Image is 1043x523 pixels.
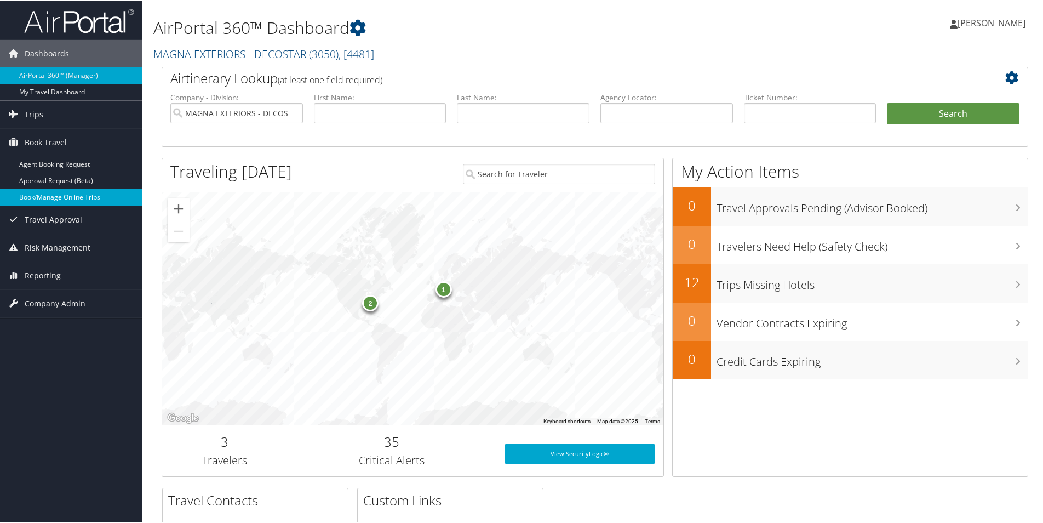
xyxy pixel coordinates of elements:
h3: Travelers Need Help (Safety Check) [717,232,1028,253]
h3: Critical Alerts [296,452,488,467]
a: MAGNA EXTERIORS - DECOSTAR [153,46,374,60]
label: First Name: [314,91,446,102]
label: Last Name: [457,91,589,102]
a: View SecurityLogic® [505,443,655,463]
h2: 12 [673,272,711,291]
label: Company - Division: [170,91,303,102]
button: Keyboard shortcuts [543,417,591,424]
h3: Travel Approvals Pending (Advisor Booked) [717,194,1028,215]
label: Ticket Number: [744,91,876,102]
h3: Vendor Contracts Expiring [717,309,1028,330]
span: , [ 4481 ] [339,46,374,60]
span: Company Admin [25,289,85,316]
h2: 0 [673,195,711,214]
span: ( 3050 ) [309,46,339,60]
img: Google [165,410,201,424]
h2: 0 [673,234,711,252]
span: (at least one field required) [278,73,382,85]
a: 0Travel Approvals Pending (Advisor Booked) [673,186,1028,225]
div: 1 [435,280,452,296]
a: 0Travelers Need Help (Safety Check) [673,225,1028,263]
h2: 3 [170,431,279,450]
input: Search for Traveler [463,163,655,183]
img: airportal-logo.png [24,7,134,33]
a: 0Vendor Contracts Expiring [673,302,1028,340]
div: 2 [362,294,379,310]
a: Open this area in Google Maps (opens a new window) [165,410,201,424]
h2: Travel Contacts [168,490,348,509]
a: 0Credit Cards Expiring [673,340,1028,378]
h1: My Action Items [673,159,1028,182]
a: [PERSON_NAME] [950,5,1036,38]
h2: Airtinerary Lookup [170,68,947,87]
button: Zoom in [168,197,190,219]
h2: 35 [296,431,488,450]
h3: Trips Missing Hotels [717,271,1028,292]
span: [PERSON_NAME] [958,16,1025,28]
a: 12Trips Missing Hotels [673,263,1028,302]
span: Dashboards [25,39,69,66]
h2: 0 [673,310,711,329]
button: Zoom out [168,219,190,241]
span: Map data ©2025 [597,417,638,423]
span: Risk Management [25,233,90,260]
a: Terms (opens in new tab) [645,417,660,423]
h3: Travelers [170,452,279,467]
span: Travel Approval [25,205,82,232]
h2: Custom Links [363,490,543,509]
span: Book Travel [25,128,67,155]
h1: Traveling [DATE] [170,159,292,182]
h2: 0 [673,349,711,367]
button: Search [887,102,1019,124]
h1: AirPortal 360™ Dashboard [153,15,742,38]
span: Reporting [25,261,61,288]
span: Trips [25,100,43,127]
label: Agency Locator: [600,91,733,102]
h3: Credit Cards Expiring [717,348,1028,368]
